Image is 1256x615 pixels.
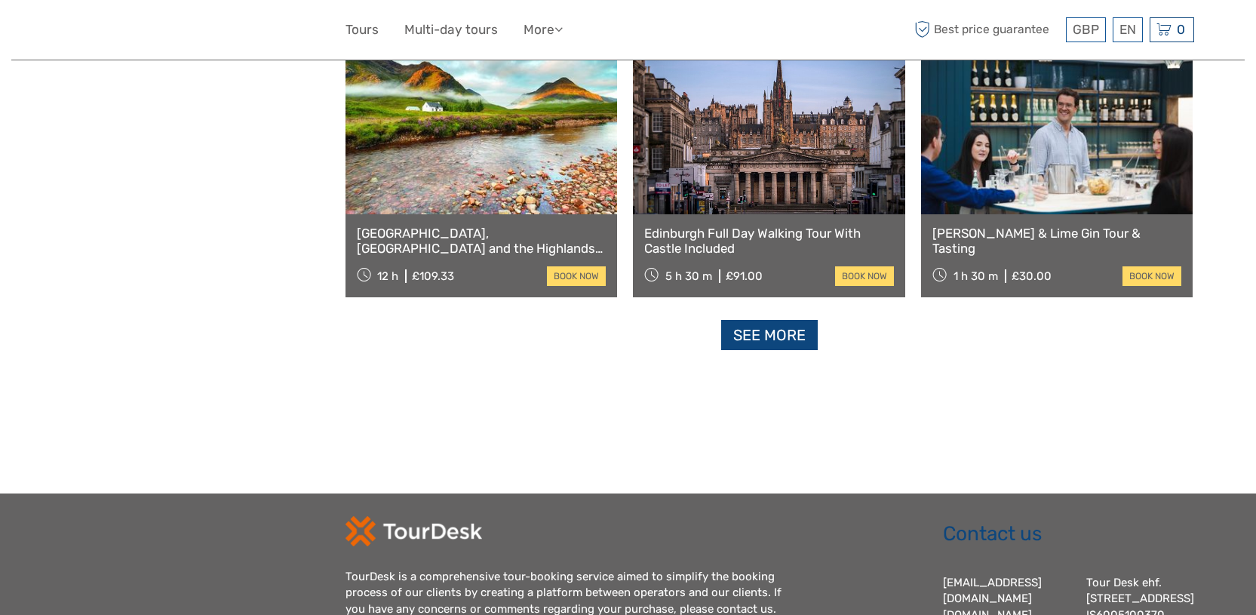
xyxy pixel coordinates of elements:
a: book now [1122,266,1181,286]
div: £30.00 [1012,269,1052,283]
span: Best price guarantee [911,17,1062,42]
a: [GEOGRAPHIC_DATA], [GEOGRAPHIC_DATA] and the Highlands Small-Group Day Tour from [GEOGRAPHIC_DATA... [357,226,607,257]
span: 12 h [377,269,398,283]
a: book now [835,266,894,286]
a: book now [547,266,606,286]
span: 1 h 30 m [954,269,998,283]
div: £91.00 [726,269,763,283]
a: Tours [345,19,379,41]
div: EN [1113,17,1143,42]
a: More [524,19,563,41]
a: Edinburgh Full Day Walking Tour With Castle Included [644,226,894,257]
span: 5 h 30 m [665,269,712,283]
div: £109.33 [412,269,454,283]
a: [PERSON_NAME] & Lime Gin Tour & Tasting [932,226,1182,257]
a: See more [721,320,818,351]
img: 2804-1f5e17ec-1f21-4f96-a74c-aa3779b4900a_logo_small.jpg [63,12,152,48]
img: td-logo-white.png [345,516,482,546]
span: 0 [1175,22,1187,37]
a: Multi-day tours [404,19,498,41]
h2: Contact us [943,522,1194,546]
span: GBP [1073,22,1099,37]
